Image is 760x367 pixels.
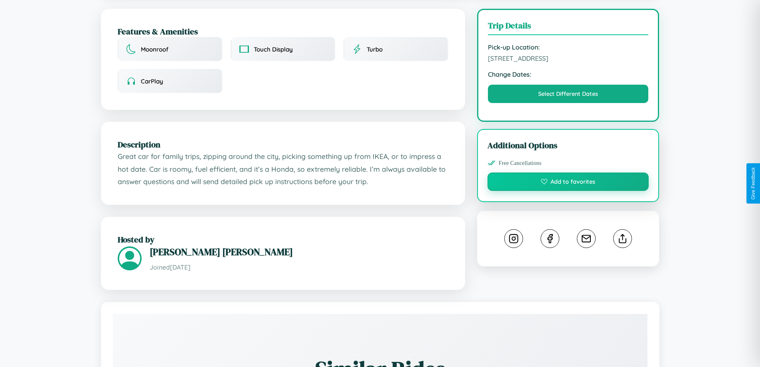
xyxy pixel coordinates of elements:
p: Great car for family trips, zipping around the city, picking something up from IKEA, or to impres... [118,150,448,188]
h2: Hosted by [118,234,448,245]
span: Turbo [367,46,383,53]
span: CarPlay [141,77,163,85]
span: Moonroof [141,46,168,53]
span: [STREET_ADDRESS] [488,54,649,62]
h3: [PERSON_NAME] [PERSON_NAME] [150,245,448,258]
strong: Pick-up Location: [488,43,649,51]
div: Give Feedback [750,167,756,200]
h2: Description [118,139,448,150]
span: Free Cancellations [499,160,542,167]
button: Add to favorites [488,173,649,191]
strong: Change Dates: [488,70,649,78]
button: Select Different Dates [488,85,649,103]
p: Joined [DATE] [150,262,448,273]
h2: Features & Amenities [118,26,448,37]
span: Touch Display [254,46,293,53]
h3: Additional Options [488,139,649,151]
h3: Trip Details [488,20,649,35]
